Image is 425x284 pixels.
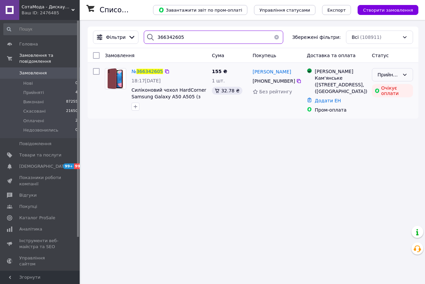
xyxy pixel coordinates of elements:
[253,53,276,58] span: Покупець
[292,34,341,41] span: Збережені фільтри:
[74,163,85,169] span: 99+
[352,34,359,41] span: Всі
[19,70,47,76] span: Замовлення
[259,89,292,94] span: Без рейтингу
[212,53,224,58] span: Cума
[19,152,61,158] span: Товари та послуги
[153,5,247,15] button: Завантажити звіт по пром-оплаті
[66,99,78,105] span: 87255
[315,107,367,113] div: Пром-оплата
[19,192,37,198] span: Відгуки
[131,69,136,74] span: №
[212,78,225,83] span: 1 шт.
[378,71,399,78] div: Прийнято
[19,204,37,210] span: Покупці
[19,52,80,64] span: Замовлення та повідомлення
[19,141,51,147] span: Повідомлення
[363,8,413,13] span: Створити замовлення
[360,35,381,40] span: (108911)
[23,99,44,105] span: Виконані
[212,87,242,95] div: 32.78 ₴
[131,69,163,74] a: №366342605
[19,215,55,221] span: Каталог ProSale
[136,69,163,74] span: 366342605
[19,226,42,232] span: Аналітика
[22,10,80,16] div: Ваш ID: 2476485
[22,4,71,10] span: СотаМода - Дискаунтер аксесуарів
[19,238,61,250] span: Інструменти веб-майстра та SEO
[23,80,33,86] span: Нові
[105,53,134,58] span: Замовлення
[75,90,78,96] span: 4
[253,69,291,74] span: [PERSON_NAME]
[327,8,346,13] span: Експорт
[19,175,61,187] span: Показники роботи компанії
[315,75,367,95] div: Кам'янське ([STREET_ADDRESS], ([GEOGRAPHIC_DATA])
[315,98,341,103] a: Додати ЕН
[315,68,367,75] div: [PERSON_NAME]
[322,5,351,15] button: Експорт
[158,7,242,13] span: Завантажити звіт по пром-оплаті
[253,68,291,75] a: [PERSON_NAME]
[75,127,78,133] span: 0
[106,34,126,41] span: Фільтри
[253,78,295,84] span: [PHONE_NUMBER]
[105,68,126,89] a: Фото товару
[131,78,161,83] span: 18:17[DATE]
[100,6,167,14] h1: Список замовлень
[19,163,68,169] span: [DEMOGRAPHIC_DATA]
[270,31,283,44] button: Очистить
[75,80,78,86] span: 0
[372,84,413,97] div: Очікує оплати
[23,90,44,96] span: Прийняті
[108,68,124,89] img: Фото товару
[372,53,389,58] span: Статус
[212,69,227,74] span: 155 ₴
[23,108,46,114] span: Скасовані
[254,5,315,15] button: Управління статусами
[19,255,61,267] span: Управління сайтом
[131,87,206,113] a: Силіконовий чохол HardCorner Samsung Galaxy A50 A505 (з мікрофіброю) (Самсунг Галакси А50)
[66,108,78,114] span: 21650
[259,8,310,13] span: Управління статусами
[23,127,58,133] span: Недозвонились
[75,118,78,124] span: 2
[358,5,418,15] button: Створити замовлення
[307,53,356,58] span: Доставка та оплата
[3,23,78,35] input: Пошук
[144,31,283,44] input: Пошук за номером замовлення, ПІБ покупця, номером телефону, Email, номером накладної
[351,7,418,12] a: Створити замовлення
[19,41,38,47] span: Головна
[23,118,44,124] span: Оплачені
[63,163,74,169] span: 99+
